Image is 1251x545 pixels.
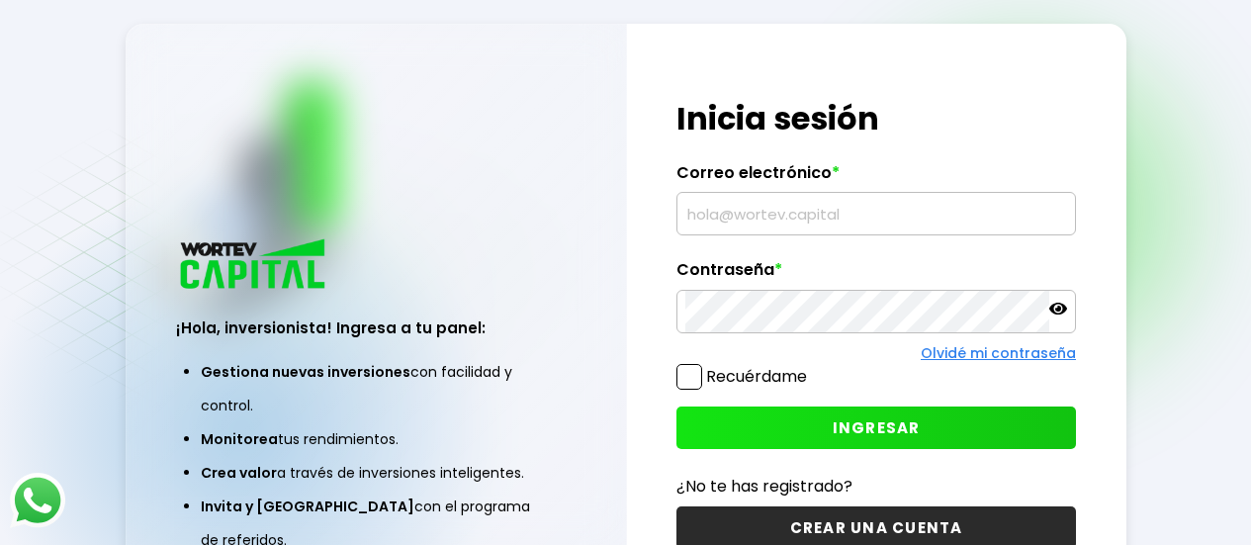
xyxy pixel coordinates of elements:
li: tus rendimientos. [201,422,551,456]
label: Contraseña [676,260,1076,290]
a: Olvidé mi contraseña [921,343,1076,363]
span: Invita y [GEOGRAPHIC_DATA] [201,497,414,516]
button: INGRESAR [676,407,1076,449]
p: ¿No te has registrado? [676,474,1076,499]
li: a través de inversiones inteligentes. [201,456,551,490]
li: con facilidad y control. [201,355,551,422]
h1: Inicia sesión [676,95,1076,142]
span: INGRESAR [833,417,921,438]
h3: ¡Hola, inversionista! Ingresa a tu panel: [176,317,576,339]
input: hola@wortev.capital [685,193,1067,234]
label: Correo electrónico [676,163,1076,193]
span: Gestiona nuevas inversiones [201,362,410,382]
span: Crea valor [201,463,277,483]
span: Monitorea [201,429,278,449]
img: logo_wortev_capital [176,236,332,295]
label: Recuérdame [706,365,807,388]
img: logos_whatsapp-icon.242b2217.svg [10,473,65,528]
